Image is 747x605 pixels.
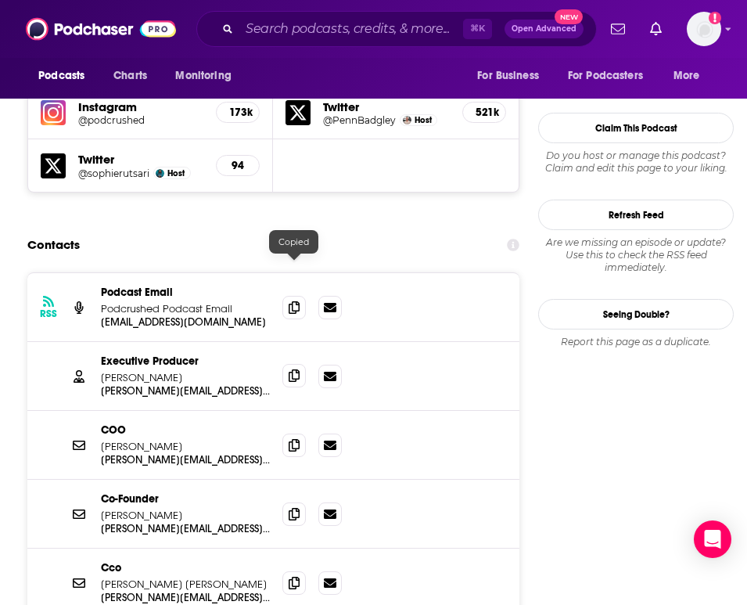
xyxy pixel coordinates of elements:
[156,169,164,178] img: Sophie Ansari
[167,168,185,178] span: Host
[568,65,643,87] span: For Podcasters
[164,61,251,91] button: open menu
[558,61,666,91] button: open menu
[555,9,583,24] span: New
[323,114,396,126] a: @PennBadgley
[101,371,270,384] p: [PERSON_NAME]
[463,19,492,39] span: ⌘ K
[101,509,270,522] p: [PERSON_NAME]
[239,16,463,41] input: Search podcasts, credits, & more...
[538,299,734,330] a: Seeing Double?
[694,520,731,558] div: Open Intercom Messenger
[101,286,270,299] p: Podcast Email
[538,149,734,175] div: Claim and edit this page to your liking.
[175,65,231,87] span: Monitoring
[101,522,270,535] p: [PERSON_NAME][EMAIL_ADDRESS][DOMAIN_NAME]
[538,336,734,348] div: Report this page as a duplicate.
[101,453,270,466] p: [PERSON_NAME][EMAIL_ADDRESS][DOMAIN_NAME]
[477,65,539,87] span: For Business
[538,200,734,230] button: Refresh Feed
[78,99,203,114] h5: Instagram
[229,106,246,119] h5: 173k
[101,423,270,437] p: COO
[512,25,576,33] span: Open Advanced
[663,61,720,91] button: open menu
[103,61,156,91] a: Charts
[229,159,246,172] h5: 94
[538,113,734,143] button: Claim This Podcast
[476,106,493,119] h5: 521k
[101,591,270,604] p: [PERSON_NAME][EMAIL_ADDRESS][DOMAIN_NAME]
[196,11,597,47] div: Search podcasts, credits, & more...
[41,100,66,125] img: iconImage
[101,384,270,398] p: [PERSON_NAME][EMAIL_ADDRESS][DOMAIN_NAME]
[505,20,584,38] button: Open AdvancedNew
[101,315,270,329] p: [EMAIL_ADDRESS][DOMAIN_NAME]
[538,149,734,162] span: Do you host or manage this podcast?
[101,561,270,574] p: Cco
[403,116,411,124] img: Penn Badgley
[687,12,721,46] span: Logged in as alignPR
[27,61,105,91] button: open menu
[673,65,700,87] span: More
[101,578,270,591] p: [PERSON_NAME] [PERSON_NAME]
[27,230,80,260] h2: Contacts
[538,236,734,274] div: Are we missing an episode or update? Use this to check the RSS feed immediately.
[78,152,203,167] h5: Twitter
[687,12,721,46] button: Show profile menu
[269,230,318,254] div: Copied
[101,440,270,453] p: [PERSON_NAME]
[605,16,631,42] a: Show notifications dropdown
[709,12,721,24] svg: Add a profile image
[644,16,668,42] a: Show notifications dropdown
[78,167,149,179] a: @sophierutsari
[101,355,270,368] p: Executive Producer
[78,114,203,126] a: @podcrushed
[38,65,84,87] span: Podcasts
[113,65,147,87] span: Charts
[78,114,191,126] h5: @podcrushed
[415,115,432,125] span: Host
[323,99,449,114] h5: Twitter
[466,61,558,91] button: open menu
[26,14,176,44] img: Podchaser - Follow, Share and Rate Podcasts
[40,308,57,320] h3: RSS
[101,492,270,506] p: Co-Founder
[687,12,721,46] img: User Profile
[101,302,270,315] p: Podcrushed Podcast Email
